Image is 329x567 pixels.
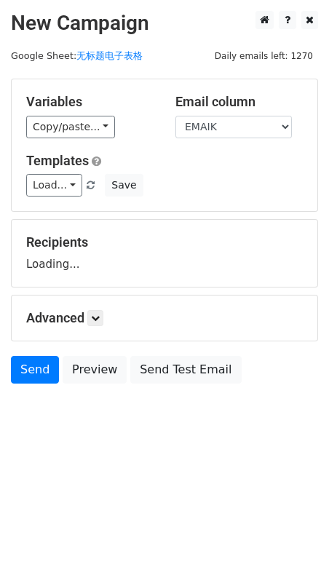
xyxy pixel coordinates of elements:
[26,116,115,138] a: Copy/paste...
[11,356,59,384] a: Send
[26,234,303,250] h5: Recipients
[26,153,89,168] a: Templates
[11,50,143,61] small: Google Sheet:
[26,174,82,197] a: Load...
[105,174,143,197] button: Save
[11,11,318,36] h2: New Campaign
[210,48,318,64] span: Daily emails left: 1270
[210,50,318,61] a: Daily emails left: 1270
[63,356,127,384] a: Preview
[26,94,154,110] h5: Variables
[26,310,303,326] h5: Advanced
[130,356,241,384] a: Send Test Email
[26,234,303,272] div: Loading...
[175,94,303,110] h5: Email column
[76,50,143,61] a: 无标题电子表格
